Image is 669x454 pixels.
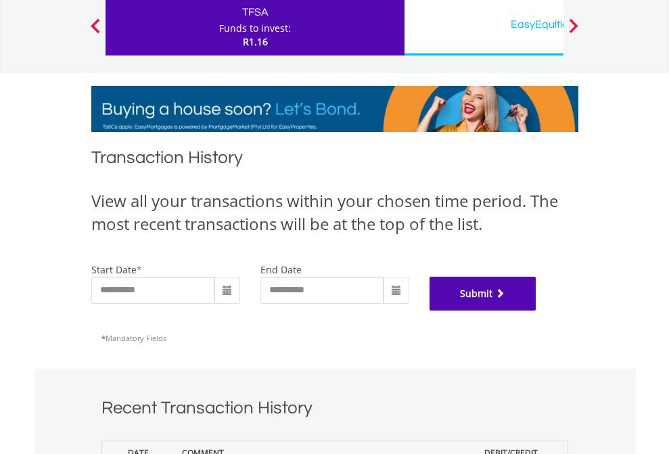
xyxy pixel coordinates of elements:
[260,263,302,276] label: end date
[560,25,587,39] button: Next
[91,86,578,132] img: EasyMortage Promotion Banner
[82,25,109,39] button: Previous
[101,333,166,343] span: Mandatory Fields
[91,145,578,176] h1: Transaction History
[114,3,396,22] div: TFSA
[243,35,268,48] span: R1.16
[219,22,291,35] div: Funds to invest:
[91,189,578,236] div: View all your transactions within your chosen time period. The most recent transactions will be a...
[91,263,137,276] label: start date
[430,277,536,311] button: Submit
[101,396,568,426] h1: Recent Transaction History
